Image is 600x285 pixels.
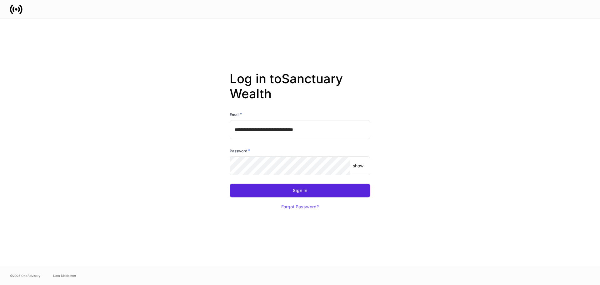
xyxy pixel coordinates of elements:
[230,111,242,118] h6: Email
[53,273,76,278] a: Data Disclaimer
[230,148,250,154] h6: Password
[353,163,363,169] p: show
[230,71,370,111] h2: Log in to Sanctuary Wealth
[10,273,41,278] span: © 2025 OneAdvisory
[281,205,319,209] div: Forgot Password?
[273,200,327,214] button: Forgot Password?
[293,188,307,193] div: Sign In
[230,184,370,197] button: Sign In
